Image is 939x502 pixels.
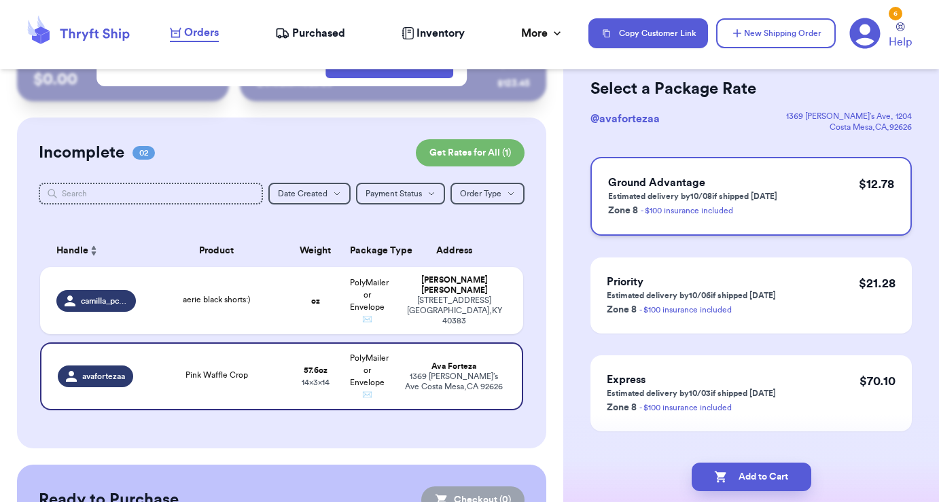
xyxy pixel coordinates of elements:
[607,403,637,412] span: Zone 8
[33,69,213,90] p: $ 0.00
[786,122,912,132] div: Costa Mesa , CA , 92626
[81,295,128,306] span: camilla_pc_04
[289,234,341,267] th: Weight
[497,77,530,90] div: $ 123.45
[607,290,776,301] p: Estimated delivery by 10/06 if shipped [DATE]
[185,371,248,379] span: Pink Waffle Crop
[607,388,776,399] p: Estimated delivery by 10/03 if shipped [DATE]
[144,234,289,267] th: Product
[170,24,219,42] a: Orders
[275,25,345,41] a: Purchased
[607,276,643,287] span: Priority
[608,177,705,188] span: Ground Advantage
[356,183,445,204] button: Payment Status
[82,371,125,382] span: avafortezaa
[849,18,881,49] a: 6
[860,372,896,391] p: $ 70.10
[460,190,501,198] span: Order Type
[39,183,263,204] input: Search
[39,142,124,164] h2: Incomplete
[342,234,393,267] th: Package Type
[402,275,507,295] div: [PERSON_NAME] [PERSON_NAME]
[268,183,351,204] button: Date Created
[302,378,330,387] span: 14 x 3 x 14
[450,183,525,204] button: Order Type
[402,25,465,41] a: Inventory
[859,175,894,194] p: $ 12.78
[278,190,327,198] span: Date Created
[402,295,507,326] div: [STREET_ADDRESS] [GEOGRAPHIC_DATA] , KY 40383
[590,78,912,100] h2: Select a Package Rate
[350,279,389,323] span: PolyMailer or Envelope ✉️
[56,244,88,258] span: Handle
[417,25,465,41] span: Inventory
[639,306,732,314] a: - $100 insurance included
[716,18,836,48] button: New Shipping Order
[183,295,251,304] span: aerie black shorts:)
[608,206,638,215] span: Zone 8
[304,366,327,374] strong: 57.6 oz
[350,354,389,399] span: PolyMailer or Envelope ✉️
[292,25,345,41] span: Purchased
[88,243,99,259] button: Sort ascending
[607,374,645,385] span: Express
[889,34,912,50] span: Help
[607,305,637,315] span: Zone 8
[184,24,219,41] span: Orders
[590,113,660,124] span: @ avafortezaa
[132,146,155,160] span: 02
[416,139,525,166] button: Get Rates for All (1)
[521,25,564,41] div: More
[889,22,912,50] a: Help
[402,361,506,372] div: Ava Forteza
[641,207,733,215] a: - $100 insurance included
[393,234,523,267] th: Address
[692,463,811,491] button: Add to Cart
[608,191,777,202] p: Estimated delivery by 10/08 if shipped [DATE]
[889,7,902,20] div: 6
[786,111,912,122] div: 1369 [PERSON_NAME]’s Ave , 1204
[366,190,422,198] span: Payment Status
[402,372,506,392] div: 1369 [PERSON_NAME]’s Ave Costa Mesa , CA 92626
[588,18,708,48] button: Copy Customer Link
[311,297,320,305] strong: oz
[859,274,896,293] p: $ 21.28
[639,404,732,412] a: - $100 insurance included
